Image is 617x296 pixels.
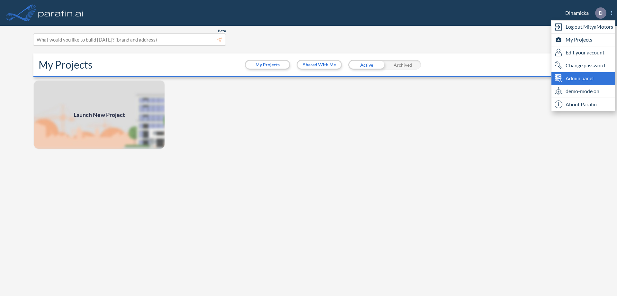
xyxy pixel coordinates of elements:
div: Log out [551,21,615,33]
div: Dinamicka [556,7,612,19]
h2: My Projects [39,59,93,71]
div: Admin panel [551,72,615,85]
div: Active [348,60,385,70]
a: Launch New Project [33,80,165,149]
div: About Parafin [551,98,615,111]
span: i [555,100,562,108]
span: About Parafin [566,100,597,108]
p: D [599,10,603,16]
span: demo-mode on [566,87,599,95]
div: demo-mode on [551,85,615,98]
span: Admin panel [566,74,594,82]
div: Edit user [551,46,615,59]
button: Shared With Me [298,61,341,69]
span: Log out, MityaMotors [566,23,613,31]
div: My Projects [551,33,615,46]
span: Launch New Project [74,110,125,119]
span: My Projects [566,36,592,43]
span: Change password [566,62,605,69]
span: Beta [218,28,226,33]
div: Archived [385,60,421,70]
div: Change password [551,59,615,72]
button: My Projects [246,61,289,69]
img: add [33,80,165,149]
span: Edit your account [566,49,604,56]
img: logo [37,6,85,19]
